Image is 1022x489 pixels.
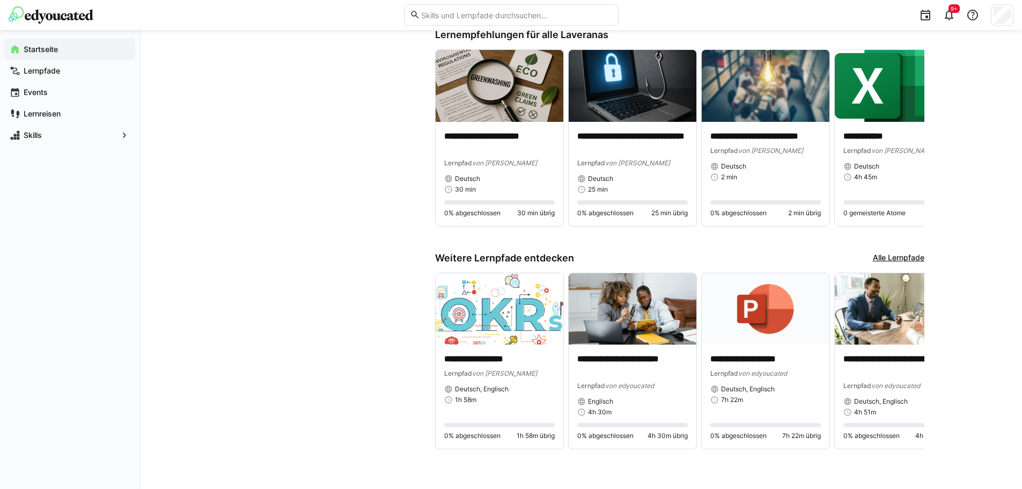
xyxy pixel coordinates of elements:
span: 25 min [588,185,608,194]
img: image [569,273,696,345]
span: 2 min [721,173,737,181]
span: 0% abgeschlossen [444,432,501,440]
span: von [PERSON_NAME] [472,369,537,377]
span: 25 min übrig [651,209,688,217]
span: 4h 30m übrig [648,432,688,440]
span: 7h 22m [721,396,743,404]
span: Lernpfad [577,382,605,390]
span: Lernpfad [710,147,738,155]
span: 0% abgeschlossen [710,209,767,217]
span: Englisch [588,397,613,406]
img: image [436,273,563,345]
h3: Weitere Lernpfade entdecken [435,252,574,264]
img: image [436,50,563,122]
span: von edyoucated [605,382,654,390]
a: Alle Lernpfade [873,252,924,264]
span: 30 min übrig [517,209,555,217]
span: 0% abgeschlossen [843,432,900,440]
span: 4h 51m übrig [915,432,954,440]
span: Lernpfad [444,159,472,167]
span: von [PERSON_NAME] [472,159,537,167]
h3: Lernempfehlungen für alle Laveranas [435,29,924,41]
span: 1h 58m übrig [517,432,555,440]
span: 2 min übrig [788,209,821,217]
span: Lernpfad [577,159,605,167]
span: von [PERSON_NAME] [738,147,803,155]
span: Deutsch, Englisch [455,385,509,393]
span: von edyoucated [871,382,920,390]
img: image [835,273,962,345]
span: von [PERSON_NAME] [605,159,670,167]
span: von [PERSON_NAME] [871,147,936,155]
span: Deutsch [588,174,613,183]
span: 9+ [951,5,958,12]
span: 0% abgeschlossen [577,209,634,217]
span: 4h 30m [588,408,612,417]
span: Lernpfad [444,369,472,377]
img: image [835,50,962,122]
img: image [569,50,696,122]
span: Deutsch, Englisch [721,385,775,393]
span: Lernpfad [843,382,871,390]
span: 4h 51m [854,408,876,417]
span: 0% abgeschlossen [577,432,634,440]
span: Deutsch [721,162,746,171]
img: image [702,50,829,122]
input: Skills und Lernpfade durchsuchen… [420,10,612,20]
span: 0 gemeisterte Atome [843,209,906,217]
span: 0% abgeschlossen [710,432,767,440]
span: Lernpfad [843,147,871,155]
span: 0% abgeschlossen [444,209,501,217]
span: 7h 22m übrig [782,432,821,440]
img: image [702,273,829,345]
span: Lernpfad [710,369,738,377]
span: Deutsch [854,162,879,171]
span: Deutsch, Englisch [854,397,908,406]
span: Deutsch [455,174,480,183]
span: 1h 58m [455,396,476,404]
span: von edyoucated [738,369,787,377]
span: 30 min [455,185,476,194]
span: 4h 45m [854,173,877,181]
